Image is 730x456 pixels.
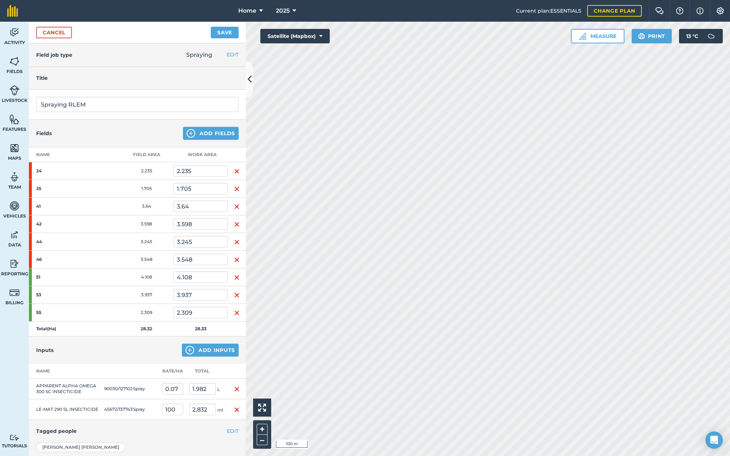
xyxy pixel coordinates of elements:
[29,147,119,162] th: Name
[258,404,266,412] img: Four arrows, one pointing top left, one top right, one bottom right and the last bottom left
[119,286,174,304] td: 3.937
[9,85,20,96] img: svg+xml;base64,PD94bWwgdmVyc2lvbj0iMS4wIiBlbmNvZGluZz0idXRmLTgiPz4KPCEtLSBHZW5lcmF0b3I6IEFkb2JlIE...
[704,29,718,43] img: svg+xml;base64,PD94bWwgdmVyc2lvbj0iMS4wIiBlbmNvZGluZz0idXRmLTgiPz4KPCEtLSBHZW5lcmF0b3I6IEFkb2JlIE...
[119,233,174,251] td: 3.245
[36,257,93,262] strong: 46
[186,364,228,379] th: Total
[9,56,20,67] img: svg+xml;base64,PHN2ZyB4bWxucz0iaHR0cDovL3d3dy53My5vcmcvMjAwMC9zdmciIHdpZHRoPSI1NiIgaGVpZ2h0PSI2MC...
[119,215,174,233] td: 3.598
[119,147,174,162] th: Field Area
[238,7,256,15] span: Home
[9,258,20,269] img: svg+xml;base64,PD94bWwgdmVyc2lvbj0iMS4wIiBlbmNvZGluZz0idXRmLTgiPz4KPCEtLSBHZW5lcmF0b3I6IEFkb2JlIE...
[675,7,684,14] img: A question mark icon
[187,129,195,138] img: svg+xml;base64,PHN2ZyB4bWxucz0iaHR0cDovL3d3dy53My5vcmcvMjAwMC9zdmciIHdpZHRoPSIxNCIgaGVpZ2h0PSIyNC...
[9,27,20,38] img: svg+xml;base64,PD94bWwgdmVyc2lvbj0iMS4wIiBlbmNvZGluZz0idXRmLTgiPz4KPCEtLSBHZW5lcmF0b3I6IEFkb2JlIE...
[234,405,240,414] img: svg+xml;base64,PHN2ZyB4bWxucz0iaHR0cDovL3d3dy53My5vcmcvMjAwMC9zdmciIHdpZHRoPSIxNiIgaGVpZ2h0PSIyNC...
[7,5,18,17] img: fieldmargin Logo
[186,379,228,399] td: L
[234,220,240,229] img: svg+xml;base64,PHN2ZyB4bWxucz0iaHR0cDovL3d3dy53My5vcmcvMjAwMC9zdmciIHdpZHRoPSIxNiIgaGVpZ2h0PSIyNC...
[36,203,93,209] strong: 41
[101,379,130,399] td: 90030/127102
[119,304,174,322] td: 2.309
[516,7,581,15] span: Current plan : ESSENTIALS
[119,180,174,198] td: 1.705
[587,5,642,17] a: Change plan
[257,435,268,445] button: –
[36,74,239,82] h4: Title
[638,32,645,40] img: svg+xml;base64,PHN2ZyB4bWxucz0iaHR0cDovL3d3dy53My5vcmcvMjAwMC9zdmciIHdpZHRoPSIxOSIgaGVpZ2h0PSIyNC...
[36,443,125,452] div: [PERSON_NAME] [PERSON_NAME]
[185,346,194,354] img: svg+xml;base64,PHN2ZyB4bWxucz0iaHR0cDovL3d3dy53My5vcmcvMjAwMC9zdmciIHdpZHRoPSIxNCIgaGVpZ2h0PSIyNC...
[36,221,93,227] strong: 42
[183,127,239,140] button: Add Fields
[234,202,240,211] img: svg+xml;base64,PHN2ZyB4bWxucz0iaHR0cDovL3d3dy53My5vcmcvMjAwMC9zdmciIHdpZHRoPSIxNiIgaGVpZ2h0PSIyNC...
[36,129,52,137] h4: Fields
[195,326,206,331] strong: 28.33
[36,346,54,354] h4: Inputs
[257,424,268,435] button: +
[9,229,20,240] img: svg+xml;base64,PD94bWwgdmVyc2lvbj0iMS4wIiBlbmNvZGluZz0idXRmLTgiPz4KPCEtLSBHZW5lcmF0b3I6IEFkb2JlIE...
[705,431,723,449] div: Open Intercom Messenger
[234,185,240,193] img: svg+xml;base64,PHN2ZyB4bWxucz0iaHR0cDovL3d3dy53My5vcmcvMjAwMC9zdmciIHdpZHRoPSIxNiIgaGVpZ2h0PSIyNC...
[632,29,672,43] button: Print
[579,33,586,40] img: Ruler icon
[36,292,93,298] strong: 53
[36,274,93,280] strong: 51
[186,399,228,420] td: ml
[36,239,93,245] strong: 44
[9,114,20,125] img: svg+xml;base64,PHN2ZyB4bWxucz0iaHR0cDovL3d3dy53My5vcmcvMjAwMC9zdmciIHdpZHRoPSI1NiIgaGVpZ2h0PSI2MC...
[211,27,239,38] button: Save
[234,309,240,317] img: svg+xml;base64,PHN2ZyB4bWxucz0iaHR0cDovL3d3dy53My5vcmcvMjAwMC9zdmciIHdpZHRoPSIxNiIgaGVpZ2h0PSIyNC...
[716,7,725,14] img: A cog icon
[234,238,240,246] img: svg+xml;base64,PHN2ZyB4bWxucz0iaHR0cDovL3d3dy53My5vcmcvMjAwMC9zdmciIHdpZHRoPSIxNiIgaGVpZ2h0PSIyNC...
[29,399,101,420] td: LE-MAT 290 SL INSECTICIDE
[182,344,239,357] button: Add Inputs
[9,434,20,441] img: svg+xml;base64,PD94bWwgdmVyc2lvbj0iMS4wIiBlbmNvZGluZz0idXRmLTgiPz4KPCEtLSBHZW5lcmF0b3I6IEFkb2JlIE...
[9,201,20,211] img: svg+xml;base64,PD94bWwgdmVyc2lvbj0iMS4wIiBlbmNvZGluZz0idXRmLTgiPz4KPCEtLSBHZW5lcmF0b3I6IEFkb2JlIE...
[130,379,159,399] td: Spray
[655,7,664,14] img: Two speech bubbles overlapping with the left bubble in the forefront
[36,51,72,59] h4: Field job type
[101,399,130,420] td: 45672/137743
[234,273,240,282] img: svg+xml;base64,PHN2ZyB4bWxucz0iaHR0cDovL3d3dy53My5vcmcvMjAwMC9zdmciIHdpZHRoPSIxNiIgaGVpZ2h0PSIyNC...
[119,268,174,286] td: 4.108
[9,143,20,154] img: svg+xml;base64,PHN2ZyB4bWxucz0iaHR0cDovL3d3dy53My5vcmcvMjAwMC9zdmciIHdpZHRoPSI1NiIgaGVpZ2h0PSI2MC...
[234,167,240,176] img: svg+xml;base64,PHN2ZyB4bWxucz0iaHR0cDovL3d3dy53My5vcmcvMjAwMC9zdmciIHdpZHRoPSIxNiIgaGVpZ2h0PSIyNC...
[159,364,186,379] th: Rate/ Ha
[119,198,174,215] td: 3.64
[36,168,93,174] strong: 24
[234,385,240,393] img: svg+xml;base64,PHN2ZyB4bWxucz0iaHR0cDovL3d3dy53My5vcmcvMjAwMC9zdmciIHdpZHRoPSIxNiIgaGVpZ2h0PSIyNC...
[36,97,239,112] input: What needs doing?
[174,147,228,162] th: Work area
[696,7,704,15] img: svg+xml;base64,PHN2ZyB4bWxucz0iaHR0cDovL3d3dy53My5vcmcvMjAwMC9zdmciIHdpZHRoPSIxNyIgaGVpZ2h0PSIxNy...
[686,29,698,43] span: 13 ° C
[679,29,723,43] button: 13 °C
[227,51,239,59] button: EDIT
[227,427,239,435] button: EDIT
[141,326,152,331] strong: 28.32
[29,364,101,379] th: Name
[36,310,93,315] strong: 55
[29,379,101,399] td: APPARENT ALPHA OMEGA 300 SC INSECTICIDE
[36,326,56,331] strong: Total ( Ha )
[276,7,290,15] span: 2025
[119,162,174,180] td: 2.235
[9,287,20,298] img: svg+xml;base64,PD94bWwgdmVyc2lvbj0iMS4wIiBlbmNvZGluZz0idXRmLTgiPz4KPCEtLSBHZW5lcmF0b3I6IEFkb2JlIE...
[36,427,239,435] h4: Tagged people
[234,255,240,264] img: svg+xml;base64,PHN2ZyB4bWxucz0iaHR0cDovL3d3dy53My5vcmcvMjAwMC9zdmciIHdpZHRoPSIxNiIgaGVpZ2h0PSIyNC...
[186,51,212,58] span: Spraying
[9,172,20,182] img: svg+xml;base64,PD94bWwgdmVyc2lvbj0iMS4wIiBlbmNvZGluZz0idXRmLTgiPz4KPCEtLSBHZW5lcmF0b3I6IEFkb2JlIE...
[119,251,174,268] td: 3.548
[36,186,93,192] strong: 25
[130,399,159,420] td: Spray
[571,29,624,43] button: Measure
[234,291,240,300] img: svg+xml;base64,PHN2ZyB4bWxucz0iaHR0cDovL3d3dy53My5vcmcvMjAwMC9zdmciIHdpZHRoPSIxNiIgaGVpZ2h0PSIyNC...
[260,29,330,43] button: Satellite (Mapbox)
[36,27,72,38] a: Cancel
